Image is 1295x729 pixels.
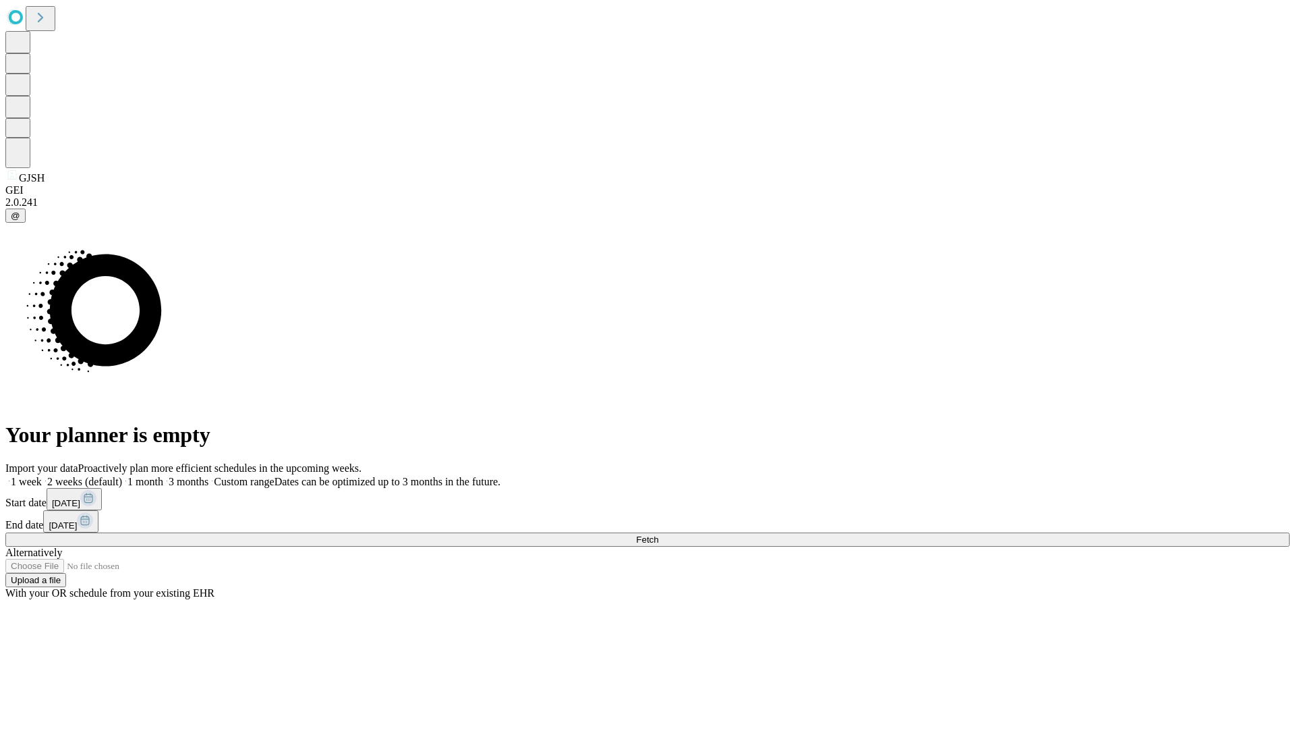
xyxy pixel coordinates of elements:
span: 3 months [169,476,208,487]
span: GJSH [19,172,45,184]
button: Fetch [5,533,1290,547]
span: Custom range [214,476,274,487]
span: 1 month [127,476,163,487]
button: [DATE] [43,510,98,533]
span: With your OR schedule from your existing EHR [5,587,214,599]
span: 2 weeks (default) [47,476,122,487]
span: Dates can be optimized up to 3 months in the future. [275,476,500,487]
span: Fetch [636,535,658,545]
span: Import your data [5,462,78,474]
span: 1 week [11,476,42,487]
button: [DATE] [47,488,102,510]
span: Proactively plan more efficient schedules in the upcoming weeks. [78,462,362,474]
div: GEI [5,184,1290,196]
div: 2.0.241 [5,196,1290,209]
span: [DATE] [52,498,80,508]
span: @ [11,211,20,221]
span: Alternatively [5,547,62,558]
div: Start date [5,488,1290,510]
span: [DATE] [49,520,77,531]
div: End date [5,510,1290,533]
h1: Your planner is empty [5,423,1290,448]
button: Upload a file [5,573,66,587]
button: @ [5,209,26,223]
